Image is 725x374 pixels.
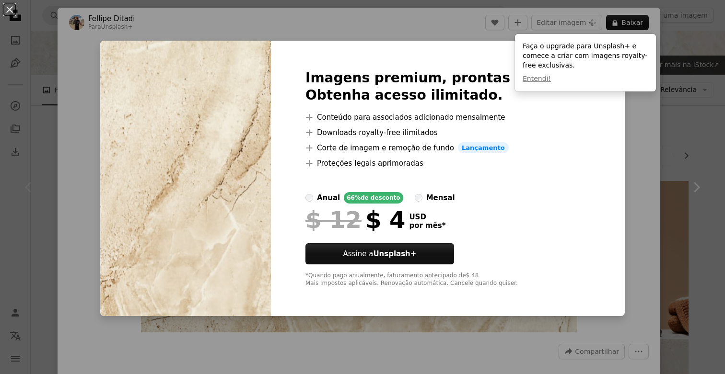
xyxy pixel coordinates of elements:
div: anual [317,192,340,204]
li: Corte de imagem e remoção de fundo [305,142,590,154]
span: Lançamento [458,142,509,154]
input: mensal [415,194,422,202]
li: Downloads royalty-free ilimitados [305,127,590,138]
h2: Imagens premium, prontas para usar. Obtenha acesso ilimitado. [305,69,590,104]
img: premium_photo-1706912790323-47f462724b4b [100,41,271,317]
span: por mês * [409,221,445,230]
div: Faça o upgrade para Unsplash+ e comece a criar com imagens royalty-free exclusivas. [515,34,656,91]
div: mensal [426,192,455,204]
li: Proteções legais aprimoradas [305,158,590,169]
div: $ 4 [305,207,405,232]
div: 66% de desconto [344,192,403,204]
span: $ 12 [305,207,362,232]
div: *Quando pago anualmente, faturamento antecipado de $ 48 Mais impostos aplicáveis. Renovação autom... [305,272,590,287]
span: USD [409,213,445,221]
button: Assine aUnsplash+ [305,243,454,264]
li: Conteúdo para associados adicionado mensalmente [305,112,590,123]
strong: Unsplash+ [373,249,416,258]
input: anual66%de desconto [305,194,313,202]
button: Entendi! [523,74,551,84]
